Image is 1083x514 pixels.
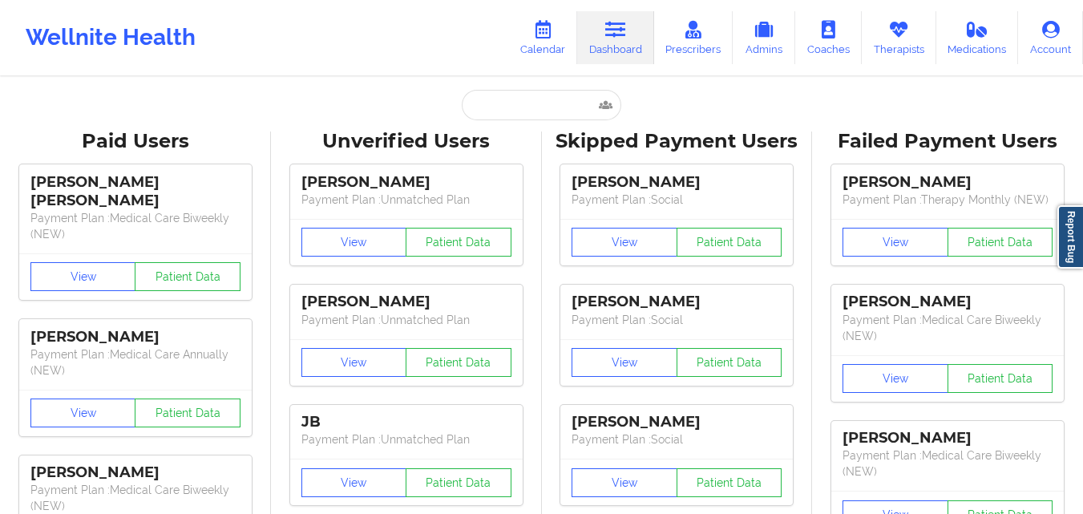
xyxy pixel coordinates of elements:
p: Payment Plan : Social [572,192,782,208]
a: Admins [733,11,795,64]
p: Payment Plan : Unmatched Plan [301,192,511,208]
div: [PERSON_NAME] [572,173,782,192]
p: Payment Plan : Therapy Monthly (NEW) [843,192,1053,208]
div: Unverified Users [282,129,531,154]
p: Payment Plan : Medical Care Biweekly (NEW) [843,312,1053,344]
button: Patient Data [406,228,511,257]
button: View [572,468,677,497]
button: Patient Data [677,348,782,377]
button: View [572,228,677,257]
button: View [301,468,407,497]
p: Payment Plan : Medical Care Biweekly (NEW) [30,210,240,242]
a: Coaches [795,11,862,64]
div: [PERSON_NAME] [PERSON_NAME] [30,173,240,210]
div: [PERSON_NAME] [572,293,782,311]
button: Patient Data [135,399,240,427]
a: Calendar [508,11,577,64]
div: Paid Users [11,129,260,154]
div: [PERSON_NAME] [301,293,511,311]
p: Payment Plan : Social [572,312,782,328]
p: Payment Plan : Unmatched Plan [301,431,511,447]
button: Patient Data [406,348,511,377]
div: [PERSON_NAME] [572,413,782,431]
div: [PERSON_NAME] [301,173,511,192]
p: Payment Plan : Medical Care Annually (NEW) [30,346,240,378]
button: Patient Data [406,468,511,497]
p: Payment Plan : Social [572,431,782,447]
p: Payment Plan : Medical Care Biweekly (NEW) [30,482,240,514]
button: View [30,399,136,427]
p: Payment Plan : Unmatched Plan [301,312,511,328]
a: Dashboard [577,11,654,64]
button: View [572,348,677,377]
button: Patient Data [677,468,782,497]
button: Patient Data [677,228,782,257]
button: Patient Data [135,262,240,291]
div: [PERSON_NAME] [843,173,1053,192]
button: View [30,262,136,291]
div: [PERSON_NAME] [843,293,1053,311]
a: Medications [936,11,1019,64]
button: View [301,228,407,257]
div: [PERSON_NAME] [30,463,240,482]
button: View [301,348,407,377]
a: Therapists [862,11,936,64]
button: Patient Data [948,228,1053,257]
button: Patient Data [948,364,1053,393]
div: Skipped Payment Users [553,129,802,154]
div: [PERSON_NAME] [30,328,240,346]
div: Failed Payment Users [823,129,1072,154]
a: Account [1018,11,1083,64]
a: Report Bug [1057,205,1083,269]
div: [PERSON_NAME] [843,429,1053,447]
p: Payment Plan : Medical Care Biweekly (NEW) [843,447,1053,480]
div: JB [301,413,511,431]
a: Prescribers [654,11,733,64]
button: View [843,364,948,393]
button: View [843,228,948,257]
